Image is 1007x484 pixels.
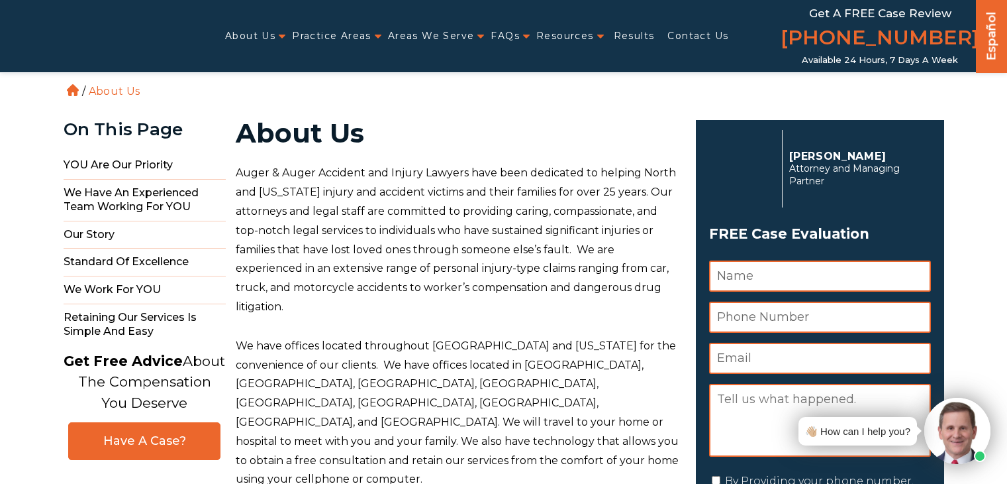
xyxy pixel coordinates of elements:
[85,85,143,97] li: About Us
[64,180,226,221] span: We Have An Experienced Team Working For YOU
[292,23,371,50] a: Practice Areas
[64,351,225,414] p: About The Compensation You Deserve
[789,162,924,188] span: Attorney and Managing Partner
[64,276,226,304] span: We Work For YOU
[67,84,79,96] a: Home
[64,120,226,139] div: On This Page
[709,261,931,292] input: Name
[805,422,910,440] div: 👋🏼 How can I help you?
[236,120,680,147] h1: About Us
[64,221,226,249] span: Our Story
[924,398,990,464] img: Intaker widget Avatar
[64,304,226,345] span: Retaining Our Services Is Simple and Easy
[809,7,951,20] span: Get a FREE Case Review
[709,343,931,374] input: Email
[789,150,924,162] p: [PERSON_NAME]
[709,221,931,247] h3: FREE Case Evaluation
[64,353,183,369] strong: Get Free Advice
[64,249,226,276] span: Standard of Excellence
[709,135,775,202] img: Herbert Auger
[82,434,207,449] span: Have A Case?
[8,23,173,48] img: Auger & Auger Accident and Injury Lawyers Logo
[491,23,520,50] a: FAQs
[225,23,275,50] a: About Us
[781,23,979,55] a: [PHONE_NUMBER]
[388,23,475,50] a: Areas We Serve
[614,23,655,50] a: Results
[68,422,220,460] a: Have A Case?
[236,166,676,313] span: Auger & Auger Accident and Injury Lawyers have been dedicated to helping North and [US_STATE] inj...
[709,302,931,333] input: Phone Number
[64,152,226,180] span: YOU Are Our Priority
[536,23,594,50] a: Resources
[667,23,728,50] a: Contact Us
[802,55,958,66] span: Available 24 Hours, 7 Days a Week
